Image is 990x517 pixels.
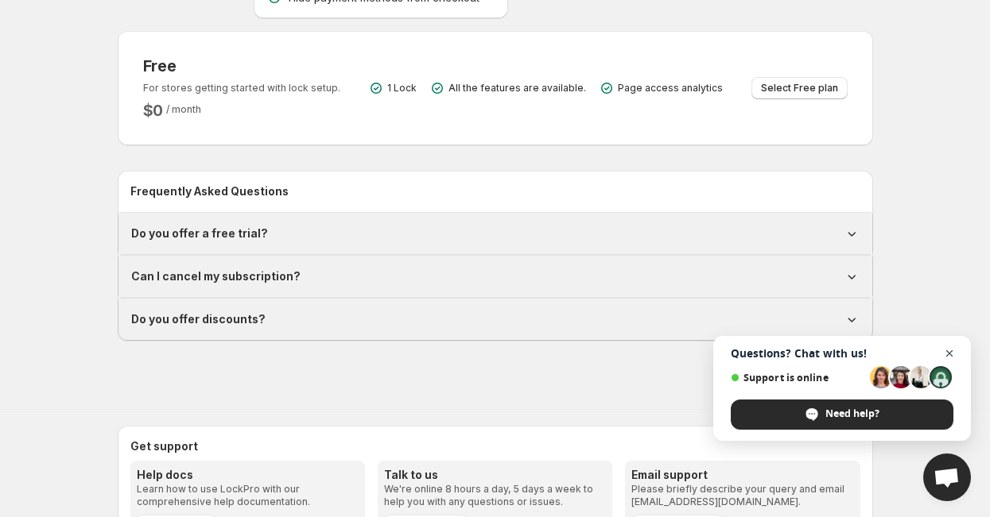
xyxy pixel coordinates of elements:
[923,453,971,501] div: Open chat
[131,226,268,241] h1: Do you offer a free trial?
[731,347,953,360] span: Questions? Chat with us!
[448,82,586,95] p: All the features are available.
[940,344,960,364] span: Close chat
[631,483,853,508] p: Please briefly describe your query and email [EMAIL_ADDRESS][DOMAIN_NAME].
[131,311,266,327] h1: Do you offer discounts?
[387,82,417,95] p: 1 Lock
[131,268,301,284] h1: Can I cancel my subscription?
[618,82,723,95] p: Page access analytics
[143,56,340,75] h3: Free
[143,82,340,95] p: For stores getting started with lock setup.
[384,467,606,483] h3: Talk to us
[761,82,838,95] span: Select Free plan
[166,103,201,115] span: / month
[825,407,879,421] span: Need help?
[130,438,860,454] h2: Get support
[130,183,860,199] h2: Frequently Asked Questions
[143,101,164,120] h2: $ 0
[631,467,853,483] h3: Email support
[137,467,359,483] h3: Help docs
[731,372,864,384] span: Support is online
[731,399,953,430] div: Need help?
[751,77,848,99] button: Select Free plan
[384,483,606,508] p: We're online 8 hours a day, 5 days a week to help you with any questions or issues.
[137,483,359,508] p: Learn how to use LockPro with our comprehensive help documentation.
